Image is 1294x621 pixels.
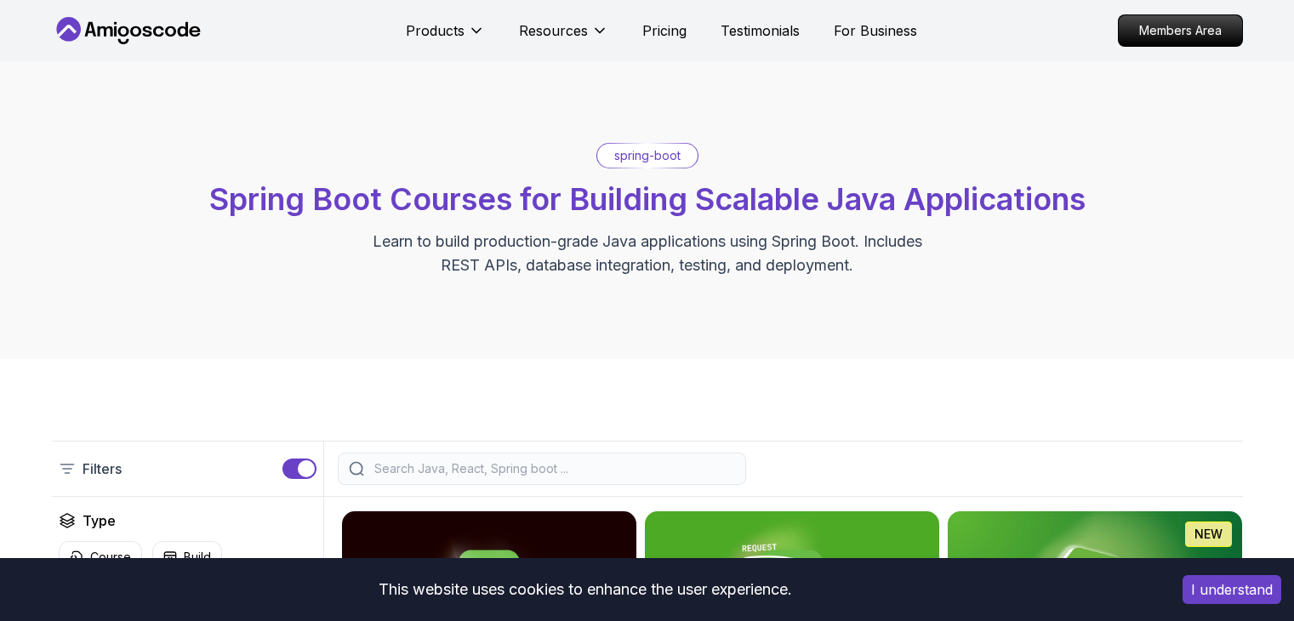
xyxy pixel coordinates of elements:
button: Resources [519,20,608,54]
p: Resources [519,20,588,41]
h2: Type [83,510,116,531]
button: Build [152,541,222,573]
p: Learn to build production-grade Java applications using Spring Boot. Includes REST APIs, database... [362,230,933,277]
a: Pricing [642,20,687,41]
p: spring-boot [614,147,681,164]
p: Members Area [1119,15,1242,46]
p: Filters [83,459,122,479]
div: This website uses cookies to enhance the user experience. [13,571,1157,608]
button: Accept cookies [1183,575,1281,604]
p: NEW [1194,526,1223,543]
a: Members Area [1118,14,1243,47]
button: Products [406,20,485,54]
p: Products [406,20,465,41]
a: Testimonials [721,20,800,41]
p: Course [90,549,131,566]
button: Course [59,541,142,573]
p: Build [184,549,211,566]
a: For Business [834,20,917,41]
input: Search Java, React, Spring boot ... [371,460,735,477]
span: Spring Boot Courses for Building Scalable Java Applications [209,180,1086,218]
